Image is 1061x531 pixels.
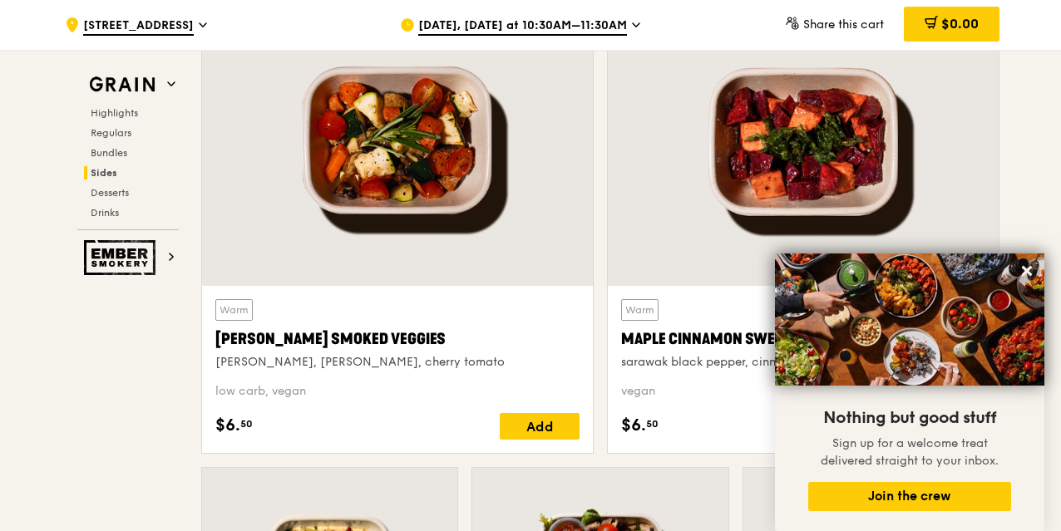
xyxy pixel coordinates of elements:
[418,17,627,36] span: [DATE], [DATE] at 10:30AM–11:30AM
[215,413,240,438] span: $6.
[240,417,253,430] span: 50
[621,327,985,351] div: Maple Cinnamon Sweet Potato
[91,127,131,139] span: Regulars
[215,299,253,321] div: Warm
[91,207,119,219] span: Drinks
[808,482,1011,511] button: Join the crew
[91,107,138,119] span: Highlights
[621,383,985,400] div: vegan
[821,436,999,468] span: Sign up for a welcome treat delivered straight to your inbox.
[83,17,194,36] span: [STREET_ADDRESS]
[646,417,659,430] span: 50
[91,187,129,199] span: Desserts
[84,240,160,275] img: Ember Smokery web logo
[775,253,1044,386] img: DSC07876-Edit02-Large.jpeg
[91,147,127,159] span: Bundles
[215,383,580,400] div: low carb, vegan
[621,299,659,321] div: Warm
[803,17,884,32] span: Share this cart
[84,70,160,100] img: Grain web logo
[215,354,580,371] div: [PERSON_NAME], [PERSON_NAME], cherry tomato
[621,413,646,438] span: $6.
[91,167,117,179] span: Sides
[1014,258,1040,284] button: Close
[215,327,580,351] div: [PERSON_NAME] Smoked Veggies
[823,408,996,428] span: Nothing but good stuff
[621,354,985,371] div: sarawak black pepper, cinnamon-infused maple syrup, kale
[500,413,580,440] div: Add
[941,16,979,32] span: $0.00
